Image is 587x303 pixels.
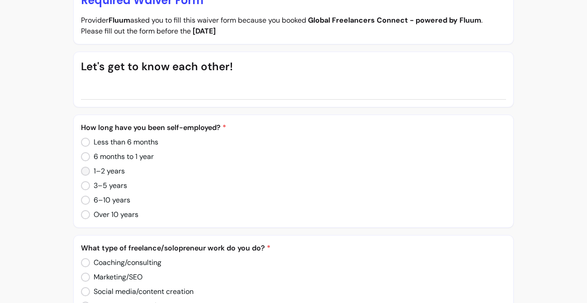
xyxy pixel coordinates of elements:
p: Provider asked you to fill this waiver form because you booked . Please fill out the form before the [81,15,506,37]
b: Fluum [109,15,130,25]
input: 6 months to 1 year [81,148,162,166]
p: How long have you been self-employed? [81,122,506,133]
p: Let's get to know each other! [81,59,506,74]
input: Over 10 years [81,206,146,224]
p: What type of freelance/solopreneur work do you do? [81,243,506,254]
b: Global Freelancers Connect - powered by Fluum [308,15,481,25]
input: Marketing/SEO [81,268,151,286]
input: Less than 6 months [81,133,167,151]
b: [DATE] [193,26,216,36]
input: Coaching/consulting [81,254,170,272]
input: 3–5 years [81,177,134,195]
input: 1–2 years [81,162,132,180]
input: Social media/content creation [81,283,202,301]
input: 6–10 years [81,191,137,209]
